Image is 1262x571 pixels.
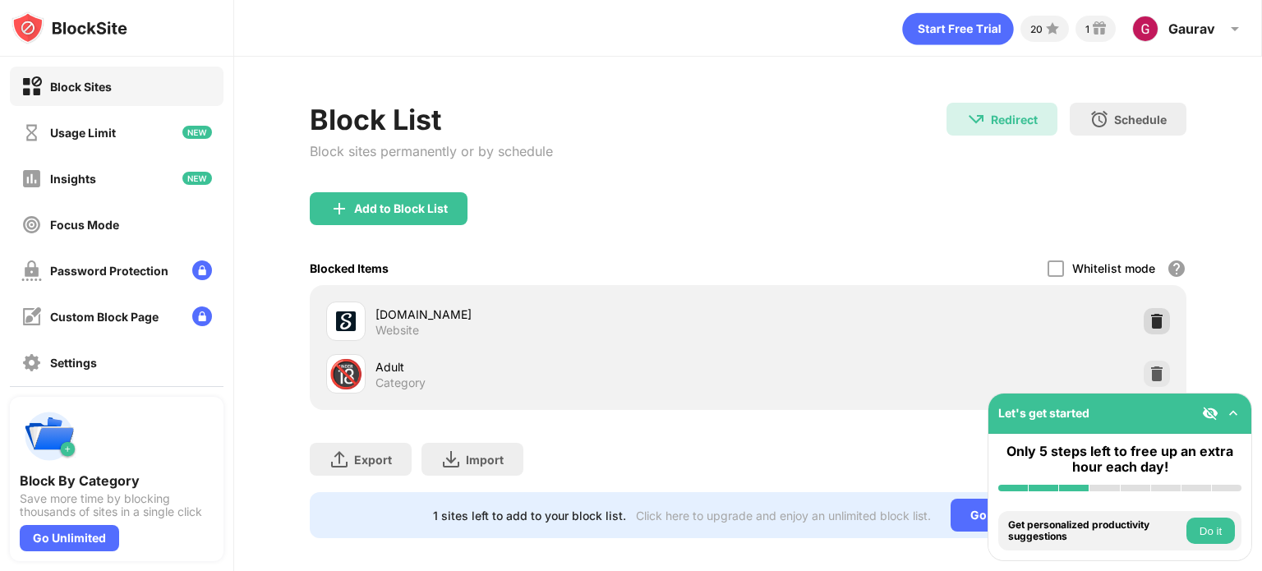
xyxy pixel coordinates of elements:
div: 1 sites left to add to your block list. [433,509,626,523]
div: animation [902,12,1014,45]
img: time-usage-off.svg [21,122,42,143]
div: 1 [1085,23,1089,35]
div: Website [375,323,419,338]
img: settings-off.svg [21,352,42,373]
img: favicons [336,311,356,331]
img: insights-off.svg [21,168,42,189]
img: focus-off.svg [21,214,42,235]
div: Save more time by blocking thousands of sites in a single click [20,492,214,518]
div: Block sites permanently or by schedule [310,143,553,159]
div: Category [375,375,426,390]
div: Custom Block Page [50,310,159,324]
img: points-small.svg [1043,19,1062,39]
img: ACg8ocIqLT0qDU0uXzXeptCpAQ8fAGSIbPU2fsyw0W9ugIqzT-ybbmc=s96-c [1132,16,1158,42]
div: Only 5 steps left to free up an extra hour each day! [998,444,1241,475]
div: Gaurav [1168,21,1215,37]
img: customize-block-page-off.svg [21,306,42,327]
div: Let's get started [998,406,1089,420]
div: 🔞 [329,357,363,391]
div: Settings [50,356,97,370]
img: eye-not-visible.svg [1202,405,1218,421]
div: Go Unlimited [951,499,1063,532]
div: Block List [310,103,553,136]
img: omni-setup-toggle.svg [1225,405,1241,421]
div: [DOMAIN_NAME] [375,306,748,323]
img: password-protection-off.svg [21,260,42,281]
div: Schedule [1114,113,1167,127]
div: Redirect [991,113,1038,127]
div: Password Protection [50,264,168,278]
div: Go Unlimited [20,525,119,551]
img: lock-menu.svg [192,260,212,280]
div: Focus Mode [50,218,119,232]
img: logo-blocksite.svg [12,12,127,44]
div: Block Sites [50,80,112,94]
img: new-icon.svg [182,126,212,139]
img: block-on.svg [21,76,42,97]
div: Insights [50,172,96,186]
div: 20 [1030,23,1043,35]
div: Import [466,453,504,467]
div: Usage Limit [50,126,116,140]
div: Block By Category [20,472,214,489]
div: Get personalized productivity suggestions [1008,519,1182,543]
div: Export [354,453,392,467]
button: Do it [1186,518,1235,544]
div: Whitelist mode [1072,261,1155,275]
div: Click here to upgrade and enjoy an unlimited block list. [636,509,931,523]
img: reward-small.svg [1089,19,1109,39]
img: new-icon.svg [182,172,212,185]
img: push-categories.svg [20,407,79,466]
div: Blocked Items [310,261,389,275]
div: Adult [375,358,748,375]
div: Add to Block List [354,202,448,215]
img: lock-menu.svg [192,306,212,326]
